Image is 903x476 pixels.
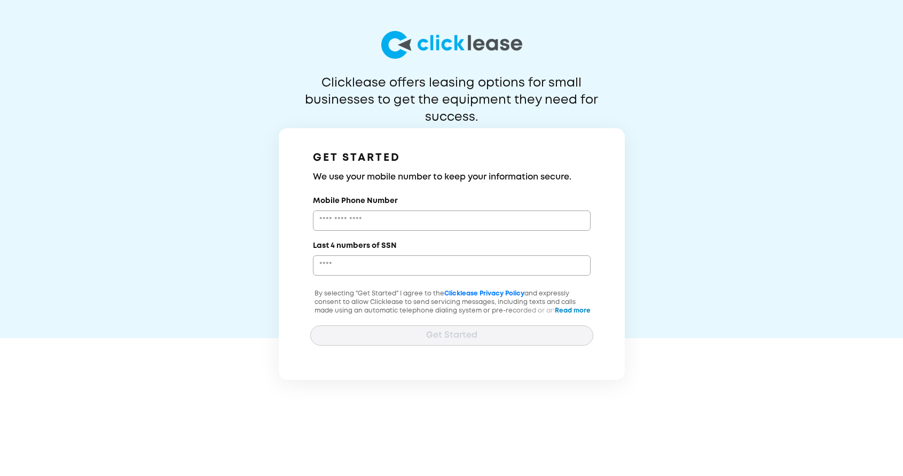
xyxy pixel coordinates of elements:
a: Clicklease Privacy Policy [444,291,524,296]
h3: We use your mobile number to keep your information secure. [313,171,591,184]
p: By selecting "Get Started" I agree to the and expressly consent to allow Clicklease to send servi... [310,290,593,341]
img: logo-larg [381,31,522,59]
p: Clicklease offers leasing options for small businesses to get the equipment they need for success. [279,75,624,109]
button: Get Started [310,325,593,346]
label: Last 4 numbers of SSN [313,240,397,251]
h1: GET STARTED [313,150,591,167]
label: Mobile Phone Number [313,196,398,206]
